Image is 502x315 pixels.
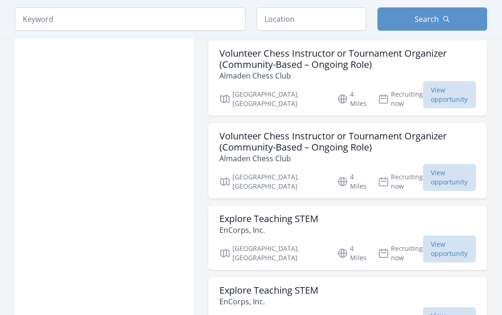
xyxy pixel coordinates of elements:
p: Almaden Chess Club [219,153,476,164]
span: View opportunity [423,164,476,191]
input: Keyword [15,7,245,31]
h3: Volunteer Chess Instructor or Tournament Organizer (Community-Based – Ongoing Role) [219,48,476,71]
p: 4 Miles [337,173,367,191]
a: Explore Teaching STEM EnCorps, Inc. [GEOGRAPHIC_DATA], [GEOGRAPHIC_DATA] 4 Miles Recruiting now V... [208,206,487,270]
span: Search [415,13,439,25]
p: Recruiting now [378,173,423,191]
p: [GEOGRAPHIC_DATA], [GEOGRAPHIC_DATA] [219,173,326,191]
p: Recruiting now [378,90,423,109]
p: 4 Miles [337,244,367,263]
p: [GEOGRAPHIC_DATA], [GEOGRAPHIC_DATA] [219,244,326,263]
a: Volunteer Chess Instructor or Tournament Organizer (Community-Based – Ongoing Role) Almaden Chess... [208,124,487,199]
h3: Explore Teaching STEM [219,285,318,296]
span: View opportunity [423,236,476,263]
h3: Volunteer Chess Instructor or Tournament Organizer (Community-Based – Ongoing Role) [219,131,476,153]
p: EnCorps, Inc. [219,225,318,236]
p: [GEOGRAPHIC_DATA], [GEOGRAPHIC_DATA] [219,90,326,109]
p: Almaden Chess Club [219,71,476,82]
p: Recruiting now [378,244,423,263]
h3: Explore Teaching STEM [219,214,318,225]
p: 4 Miles [337,90,367,109]
button: Search [377,7,487,31]
input: Location [257,7,366,31]
span: View opportunity [423,82,476,109]
a: Volunteer Chess Instructor or Tournament Organizer (Community-Based – Ongoing Role) Almaden Chess... [208,41,487,116]
p: EnCorps, Inc. [219,296,318,308]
